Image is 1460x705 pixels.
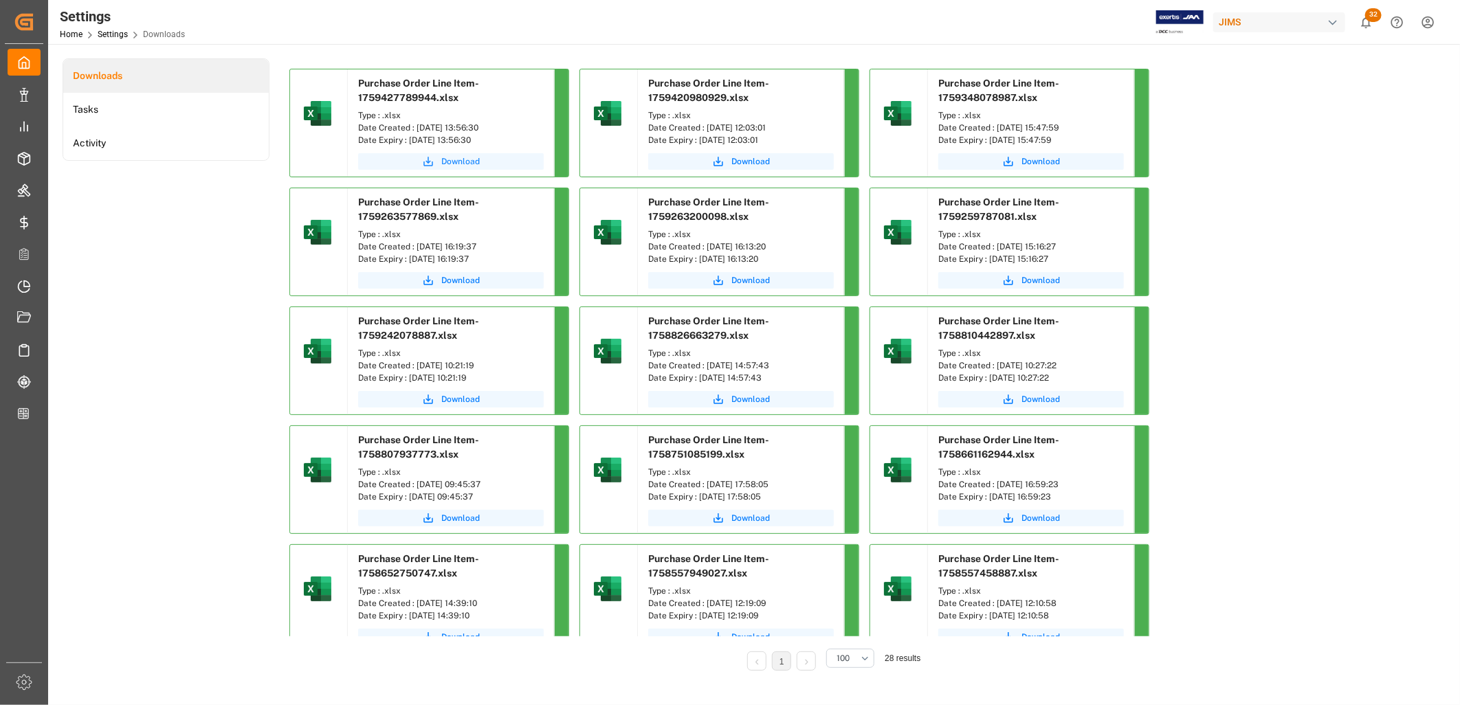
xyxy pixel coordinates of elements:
[358,585,544,597] div: Type : .xlsx
[938,478,1124,491] div: Date Created : [DATE] 16:59:23
[358,597,544,609] div: Date Created : [DATE] 14:39:10
[648,153,834,170] button: Download
[358,228,544,240] div: Type : .xlsx
[358,510,544,526] button: Download
[648,510,834,526] button: Download
[938,197,1059,222] span: Purchase Order Line Item-1759259787081.xlsx
[63,126,269,160] a: Activity
[63,59,269,93] a: Downloads
[779,657,784,667] a: 1
[98,30,128,39] a: Settings
[1021,274,1060,287] span: Download
[1156,10,1204,34] img: Exertis%20JAM%20-%20Email%20Logo.jpg_1722504956.jpg
[358,197,479,222] span: Purchase Order Line Item-1759263577869.xlsx
[938,78,1059,103] span: Purchase Order Line Item-1759348078987.xlsx
[938,466,1124,478] div: Type : .xlsx
[938,240,1124,253] div: Date Created : [DATE] 15:16:27
[648,109,834,122] div: Type : .xlsx
[358,109,544,122] div: Type : .xlsx
[648,629,834,645] button: Download
[441,274,480,287] span: Download
[358,347,544,359] div: Type : .xlsx
[358,372,544,384] div: Date Expiry : [DATE] 10:21:19
[301,572,334,605] img: microsoft-excel-2019--v1.png
[938,585,1124,597] div: Type : .xlsx
[648,466,834,478] div: Type : .xlsx
[1021,393,1060,405] span: Download
[731,631,770,643] span: Download
[358,491,544,503] div: Date Expiry : [DATE] 09:45:37
[648,272,834,289] button: Download
[885,653,920,663] span: 28 results
[358,253,544,265] div: Date Expiry : [DATE] 16:19:37
[938,391,1124,407] button: Download
[648,478,834,491] div: Date Created : [DATE] 17:58:05
[358,272,544,289] button: Download
[938,597,1124,609] div: Date Created : [DATE] 12:10:58
[591,216,624,249] img: microsoft-excel-2019--v1.png
[358,553,479,579] span: Purchase Order Line Item-1758652750747.xlsx
[358,478,544,491] div: Date Created : [DATE] 09:45:37
[648,585,834,597] div: Type : .xlsx
[938,347,1124,359] div: Type : .xlsx
[648,491,834,503] div: Date Expiry : [DATE] 17:58:05
[358,134,544,146] div: Date Expiry : [DATE] 13:56:30
[358,391,544,407] button: Download
[1021,631,1060,643] span: Download
[747,651,766,671] li: Previous Page
[938,553,1059,579] span: Purchase Order Line Item-1758557458887.xlsx
[881,572,914,605] img: microsoft-excel-2019--v1.png
[938,134,1124,146] div: Date Expiry : [DATE] 15:47:59
[358,629,544,645] button: Download
[881,335,914,368] img: microsoft-excel-2019--v1.png
[648,315,769,341] span: Purchase Order Line Item-1758826663279.xlsx
[591,335,624,368] img: microsoft-excel-2019--v1.png
[63,93,269,126] li: Tasks
[731,393,770,405] span: Download
[826,649,874,668] button: open menu
[358,466,544,478] div: Type : .xlsx
[938,153,1124,170] button: Download
[591,572,624,605] img: microsoft-excel-2019--v1.png
[358,153,544,170] button: Download
[837,652,850,664] span: 100
[938,510,1124,526] button: Download
[938,629,1124,645] a: Download
[731,512,770,524] span: Download
[938,122,1124,134] div: Date Created : [DATE] 15:47:59
[591,97,624,130] img: microsoft-excel-2019--v1.png
[301,335,334,368] img: microsoft-excel-2019--v1.png
[1021,512,1060,524] span: Download
[648,134,834,146] div: Date Expiry : [DATE] 12:03:01
[731,274,770,287] span: Download
[938,372,1124,384] div: Date Expiry : [DATE] 10:27:22
[938,272,1124,289] button: Download
[797,651,816,671] li: Next Page
[938,434,1059,460] span: Purchase Order Line Item-1758661162944.xlsx
[648,240,834,253] div: Date Created : [DATE] 16:13:20
[648,347,834,359] div: Type : .xlsx
[648,434,769,460] span: Purchase Order Line Item-1758751085199.xlsx
[301,216,334,249] img: microsoft-excel-2019--v1.png
[881,97,914,130] img: microsoft-excel-2019--v1.png
[358,240,544,253] div: Date Created : [DATE] 16:19:37
[1365,8,1382,22] span: 32
[591,454,624,486] img: microsoft-excel-2019--v1.png
[648,609,834,622] div: Date Expiry : [DATE] 12:19:09
[301,97,334,130] img: microsoft-excel-2019--v1.png
[358,122,544,134] div: Date Created : [DATE] 13:56:30
[938,228,1124,240] div: Type : .xlsx
[358,609,544,622] div: Date Expiry : [DATE] 14:39:10
[648,391,834,407] button: Download
[938,315,1059,341] span: Purchase Order Line Item-1758810442897.xlsx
